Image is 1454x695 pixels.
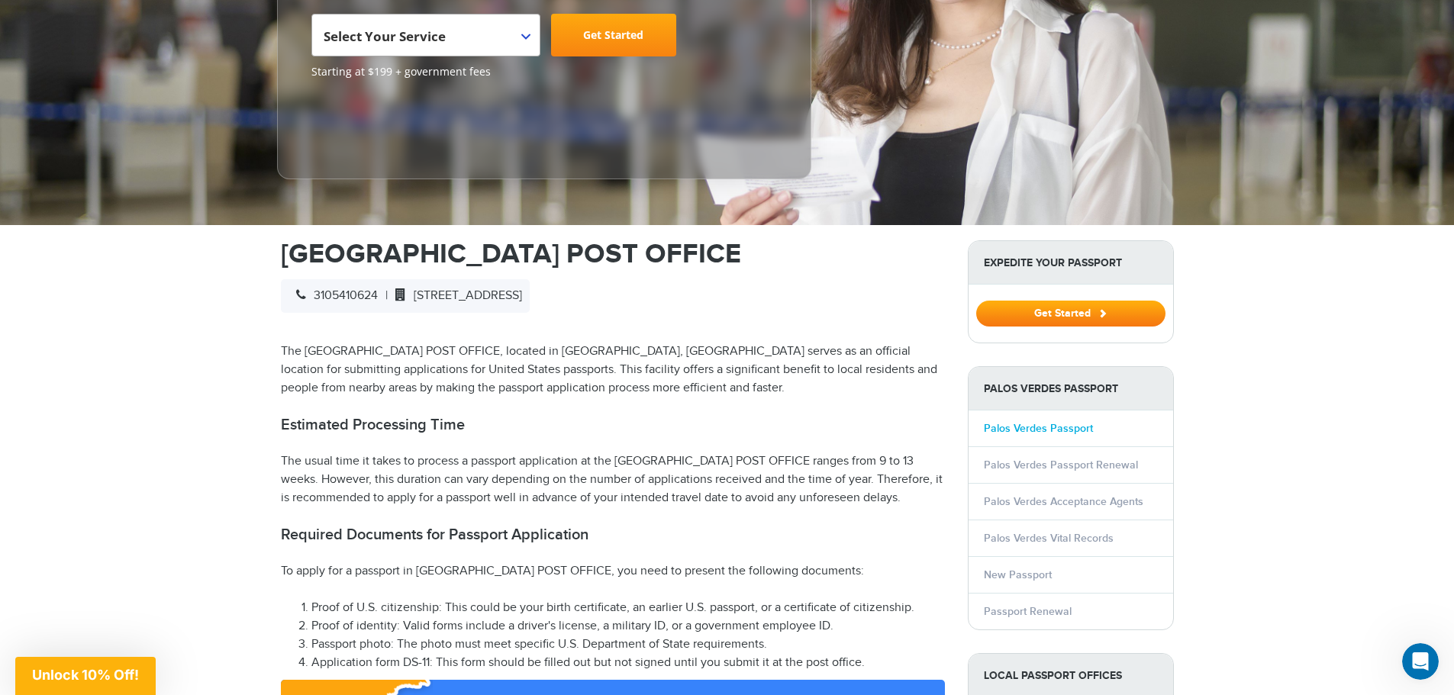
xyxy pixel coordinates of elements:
p: The [GEOGRAPHIC_DATA] POST OFFICE, located in [GEOGRAPHIC_DATA], [GEOGRAPHIC_DATA] serves as an o... [281,343,945,397]
iframe: Customer reviews powered by Trustpilot [311,87,426,163]
span: Unlock 10% Off! [32,667,139,683]
li: Proof of U.S. citizenship: This could be your birth certificate, an earlier U.S. passport, or a c... [311,599,945,617]
h2: Required Documents for Passport Application [281,526,945,544]
a: Palos Verdes Passport [984,422,1093,435]
li: Proof of identity: Valid forms include a driver's license, a military ID, or a government employe... [311,617,945,635]
strong: Palos Verdes Passport [969,367,1173,410]
span: [STREET_ADDRESS] [388,288,522,303]
li: Application form DS-11: This form should be filled out but not signed until you submit it at the ... [311,654,945,672]
a: Get Started [551,14,676,56]
a: New Passport [984,568,1052,581]
h1: [GEOGRAPHIC_DATA] POST OFFICE [281,240,945,268]
a: Passport Renewal [984,605,1072,618]
span: 3105410624 [289,288,378,303]
iframe: Intercom live chat [1402,643,1439,680]
h2: Estimated Processing Time [281,416,945,434]
a: Palos Verdes Vital Records [984,532,1114,545]
span: Starting at $199 + government fees [311,64,777,79]
button: Get Started [976,301,1165,327]
p: The usual time it takes to process a passport application at the [GEOGRAPHIC_DATA] POST OFFICE ra... [281,452,945,507]
a: Palos Verdes Passport Renewal [984,459,1138,471]
strong: Expedite Your Passport [969,241,1173,285]
div: Unlock 10% Off! [15,657,156,695]
span: Select Your Service [324,27,446,45]
div: | [281,279,530,313]
p: To apply for a passport in [GEOGRAPHIC_DATA] POST OFFICE, you need to present the following docum... [281,562,945,581]
a: Get Started [976,307,1165,319]
span: Select Your Service [324,20,524,63]
span: Select Your Service [311,14,540,56]
li: Passport photo: The photo must meet specific U.S. Department of State requirements. [311,635,945,654]
a: Palos Verdes Acceptance Agents [984,495,1143,508]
